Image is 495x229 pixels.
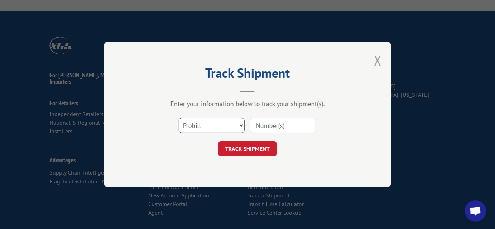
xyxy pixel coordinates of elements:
div: Enter your information below to track your shipment(s). [140,100,355,108]
div: Open chat [465,200,486,222]
button: Close modal [374,51,382,70]
h2: Track Shipment [140,68,355,82]
input: Number(s) [250,118,316,133]
button: TRACK SHIPMENT [218,141,277,156]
